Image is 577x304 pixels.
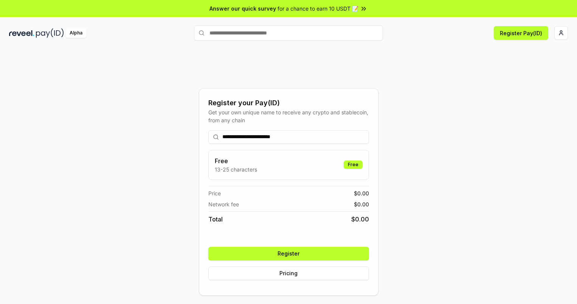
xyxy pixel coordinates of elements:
[208,200,239,208] span: Network fee
[351,215,369,224] span: $ 0.00
[215,165,257,173] p: 13-25 characters
[344,161,363,169] div: Free
[208,189,221,197] span: Price
[215,156,257,165] h3: Free
[208,98,369,108] div: Register your Pay(ID)
[278,5,358,12] span: for a chance to earn 10 USDT 📝
[494,26,548,40] button: Register Pay(ID)
[208,108,369,124] div: Get your own unique name to receive any crypto and stablecoin, from any chain
[208,267,369,280] button: Pricing
[208,215,223,224] span: Total
[9,28,34,38] img: reveel_dark
[354,189,369,197] span: $ 0.00
[209,5,276,12] span: Answer our quick survey
[36,28,64,38] img: pay_id
[354,200,369,208] span: $ 0.00
[65,28,87,38] div: Alpha
[208,247,369,260] button: Register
